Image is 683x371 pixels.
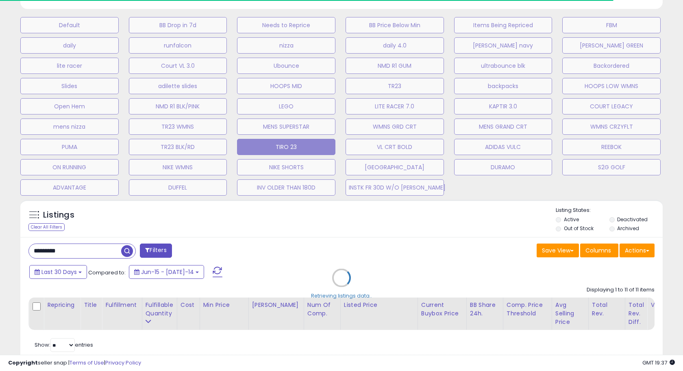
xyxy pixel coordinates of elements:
[8,359,141,367] div: seller snap | |
[346,58,444,74] button: NMD R1 GUM
[129,37,227,54] button: runfalcon
[20,58,119,74] button: lite racer
[20,17,119,33] button: Default
[346,17,444,33] button: BB Price Below Min
[346,139,444,155] button: VL CRT BOLD
[454,78,552,94] button: backpacks
[129,58,227,74] button: Court VL 3.0
[562,58,661,74] button: Backordered
[129,17,227,33] button: BB Drop in 7d
[237,179,335,196] button: INV OLDER THAN 180D
[237,139,335,155] button: TIRO 23
[129,119,227,135] button: TR23 WMNS
[237,17,335,33] button: Needs to Reprice
[129,179,227,196] button: DUFFEL
[129,139,227,155] button: TR23 BLK/RD
[237,98,335,114] button: LEGO
[20,98,119,114] button: Open Hem
[562,159,661,175] button: S2G GOLF
[20,37,119,54] button: daily
[454,17,552,33] button: Items Being Repriced
[346,78,444,94] button: TR23
[237,58,335,74] button: Ubounce
[562,17,661,33] button: FBM
[129,159,227,175] button: NIKE WMNS
[237,37,335,54] button: nizza
[454,159,552,175] button: DURAMO
[454,119,552,135] button: MENS GRAND CRT
[346,179,444,196] button: INSTK FR 30D W/O [PERSON_NAME]
[454,37,552,54] button: [PERSON_NAME] navy
[20,139,119,155] button: PUMA
[20,159,119,175] button: ON RUNNING
[129,98,227,114] button: NMD R1 BLK/PINK
[454,58,552,74] button: ultrabounce blk
[311,292,372,299] div: Retrieving listings data..
[562,78,661,94] button: HOOPS LOW WMNS
[20,179,119,196] button: ADVANTAGE
[454,139,552,155] button: ADIDAS VULC
[454,98,552,114] button: KAPTIR 3.0
[237,119,335,135] button: MENS SUPERSTAR
[562,139,661,155] button: REEBOK
[562,119,661,135] button: WMNS CRZYFLT
[562,98,661,114] button: COURT LEGACY
[237,159,335,175] button: NIKE SHORTS
[346,159,444,175] button: [GEOGRAPHIC_DATA]
[8,359,38,367] strong: Copyright
[237,78,335,94] button: HOOPS MID
[129,78,227,94] button: adilette slides
[346,37,444,54] button: daily 4.0
[20,119,119,135] button: mens nizza
[562,37,661,54] button: [PERSON_NAME] GREEN
[20,78,119,94] button: Slides
[346,119,444,135] button: WMNS GRD CRT
[346,98,444,114] button: LITE RACER 7.0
